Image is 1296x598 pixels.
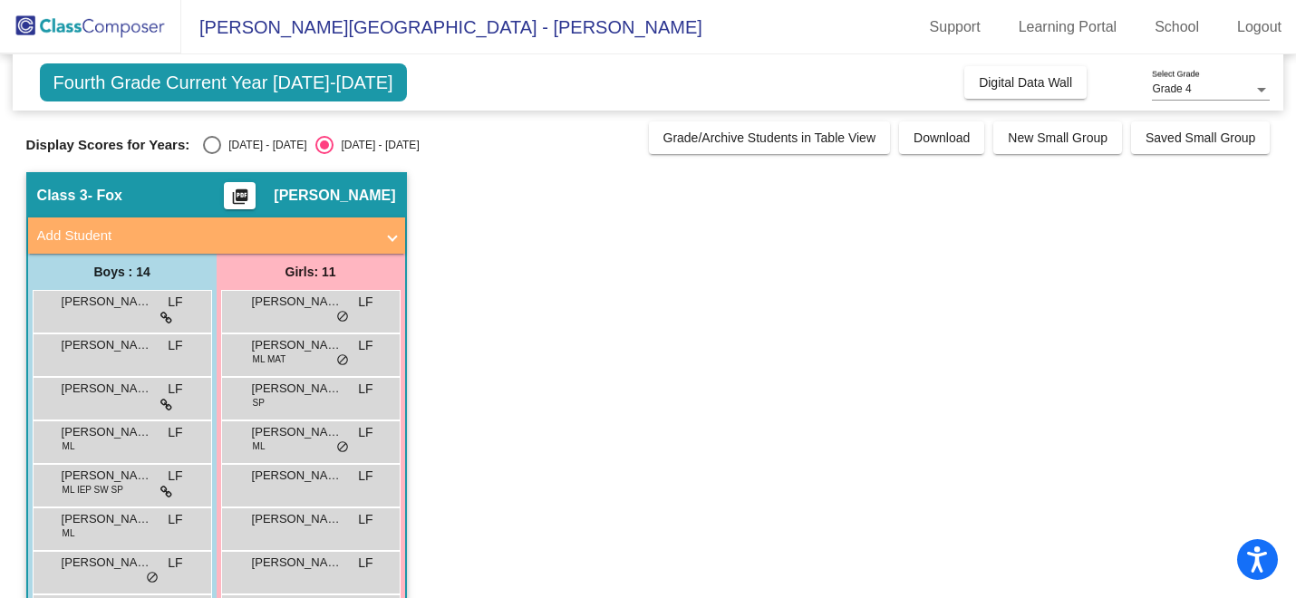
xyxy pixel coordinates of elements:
span: LF [358,467,372,486]
span: [PERSON_NAME] [252,380,343,398]
span: ML MAT [253,352,286,366]
span: [PERSON_NAME] [252,336,343,354]
span: LF [168,380,182,399]
span: LF [358,293,372,312]
span: do_not_disturb_alt [336,440,349,455]
span: [PERSON_NAME] [62,554,152,572]
a: Logout [1223,13,1296,42]
span: LF [358,510,372,529]
mat-radio-group: Select an option [203,136,419,154]
span: Saved Small Group [1146,130,1255,145]
span: do_not_disturb_alt [336,310,349,324]
a: School [1140,13,1214,42]
span: Grade/Archive Students in Table View [663,130,876,145]
span: - Fox [88,187,122,205]
mat-expansion-panel-header: Add Student [28,217,405,254]
span: LF [168,510,182,529]
button: Download [899,121,984,154]
span: Display Scores for Years: [26,137,190,153]
span: LF [168,423,182,442]
span: [PERSON_NAME] [274,187,395,205]
span: [PERSON_NAME][DEMOGRAPHIC_DATA] [252,554,343,572]
span: [PERSON_NAME] [62,510,152,528]
span: [PERSON_NAME] [252,293,343,311]
span: Grade 4 [1152,82,1191,95]
span: LF [168,293,182,312]
button: Print Students Details [224,182,256,209]
button: Grade/Archive Students in Table View [649,121,891,154]
span: [PERSON_NAME][GEOGRAPHIC_DATA] - [PERSON_NAME] [181,13,702,42]
mat-panel-title: Add Student [37,226,374,246]
span: [PERSON_NAME] [252,510,343,528]
span: New Small Group [1008,130,1107,145]
span: ML IEP SW SP [63,483,123,497]
span: [PERSON_NAME] [62,467,152,485]
span: do_not_disturb_alt [146,571,159,585]
span: [PERSON_NAME] [62,336,152,354]
span: LF [358,423,372,442]
span: SP [253,396,265,410]
span: [PERSON_NAME] [252,467,343,485]
div: Girls: 11 [217,254,405,290]
span: [PERSON_NAME] [252,423,343,441]
span: do_not_disturb_alt [336,353,349,368]
span: Download [914,130,970,145]
span: [PERSON_NAME] [62,423,152,441]
span: [PERSON_NAME] [62,380,152,398]
button: New Small Group [993,121,1122,154]
span: ML [63,439,75,453]
div: [DATE] - [DATE] [221,137,306,153]
span: ML [253,439,266,453]
span: ML [63,526,75,540]
span: LF [358,336,372,355]
a: Support [915,13,995,42]
span: Class 3 [37,187,88,205]
span: Digital Data Wall [979,75,1072,90]
span: LF [168,467,182,486]
mat-icon: picture_as_pdf [229,188,251,213]
button: Saved Small Group [1131,121,1270,154]
span: [PERSON_NAME] [62,293,152,311]
span: LF [168,554,182,573]
span: LF [358,554,372,573]
span: Fourth Grade Current Year [DATE]-[DATE] [40,63,407,101]
span: LF [168,336,182,355]
div: Boys : 14 [28,254,217,290]
span: LF [358,380,372,399]
button: Digital Data Wall [964,66,1087,99]
a: Learning Portal [1004,13,1132,42]
div: [DATE] - [DATE] [334,137,419,153]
